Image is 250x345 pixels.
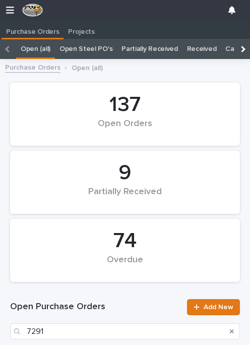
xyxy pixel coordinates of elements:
[204,304,233,311] span: Add New
[187,39,217,59] a: Received
[2,20,64,38] a: Purchase Orders
[27,187,223,208] div: Partially Received
[5,61,60,73] a: Purchase Orders
[22,4,43,17] img: F4NWVRlRhyjtPQOJfFs5
[27,160,223,186] div: 9
[27,255,223,276] div: Overdue
[27,119,223,140] div: Open Orders
[27,92,223,118] div: 137
[6,20,59,36] p: Purchase Orders
[59,39,112,59] a: Open Steel PO's
[10,323,240,339] input: Search
[64,20,99,39] a: Projects
[187,299,240,315] a: Add New
[10,301,181,313] h1: Open Purchase Orders
[68,20,95,36] p: Projects
[72,62,103,73] p: Open (all)
[121,39,177,59] a: Partially Received
[27,228,223,254] div: 74
[21,39,50,59] a: Open (all)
